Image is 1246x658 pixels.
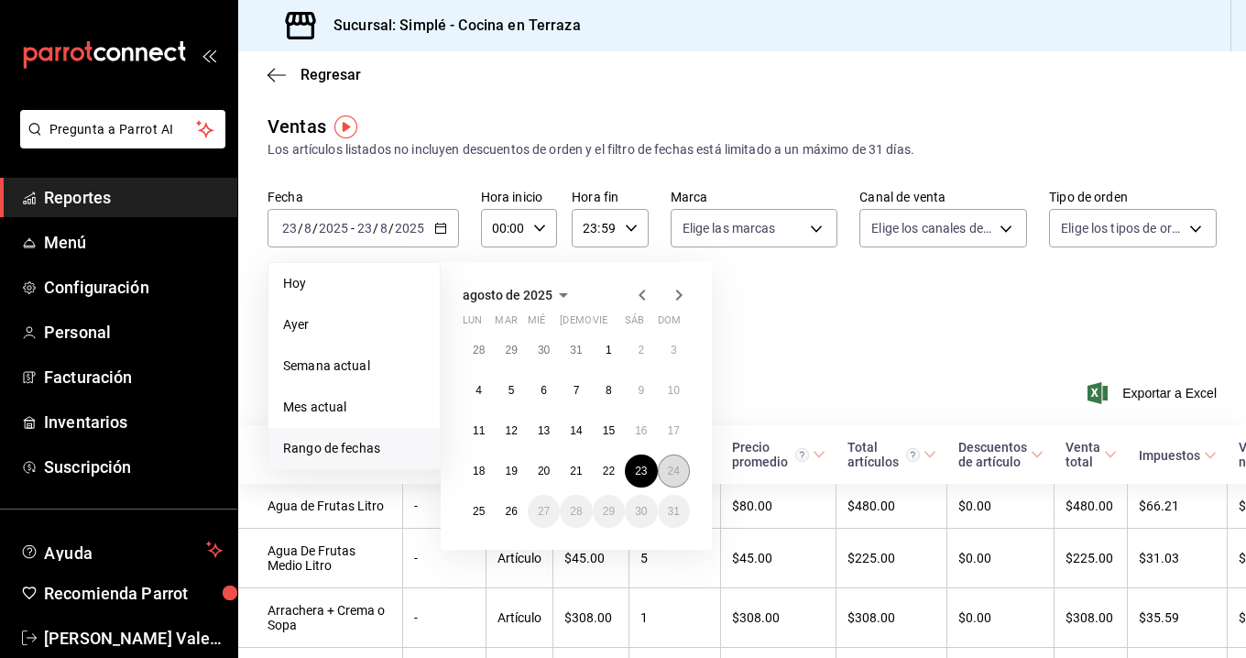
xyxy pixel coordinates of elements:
[635,505,647,518] abbr: 30 de agosto de 2025
[473,505,485,518] abbr: 25 de agosto de 2025
[44,539,199,561] span: Ayuda
[528,314,545,334] abbr: miércoles
[625,334,657,367] button: 2 de agosto de 2025
[958,440,1044,469] span: Descuentos de artículo
[871,219,993,237] span: Elige los canales de venta
[403,588,486,648] td: -
[635,424,647,437] abbr: 16 de agosto de 2025
[683,219,776,237] span: Elige las marcas
[44,455,223,479] span: Suscripción
[836,529,947,588] td: $225.00
[202,48,216,62] button: open_drawer_menu
[593,414,625,447] button: 15 de agosto de 2025
[268,140,1217,159] div: Los artículos listados no incluyen descuentos de orden y el filtro de fechas está limitado a un m...
[638,384,644,397] abbr: 9 de agosto de 2025
[1055,529,1128,588] td: $225.00
[373,221,378,236] span: /
[658,334,690,367] button: 3 de agosto de 2025
[947,529,1055,588] td: $0.00
[528,334,560,367] button: 30 de julio de 2025
[394,221,425,236] input: ----
[505,424,517,437] abbr: 12 de agosto de 2025
[463,414,495,447] button: 11 de agosto de 2025
[1049,191,1217,203] label: Tipo de orden
[553,529,629,588] td: $45.00
[319,15,581,37] h3: Sucursal: Simplé - Cocina en Terraza
[318,221,349,236] input: ----
[283,356,425,376] span: Semana actual
[668,384,680,397] abbr: 10 de agosto de 2025
[658,495,690,528] button: 31 de agosto de 2025
[312,221,318,236] span: /
[603,465,615,477] abbr: 22 de agosto de 2025
[1061,219,1183,237] span: Elige los tipos de orden
[560,334,592,367] button: 31 de julio de 2025
[495,374,527,407] button: 5 de agosto de 2025
[495,414,527,447] button: 12 de agosto de 2025
[560,495,592,528] button: 28 de agosto de 2025
[732,440,809,469] div: Precio promedio
[625,455,657,488] button: 23 de agosto de 2025
[625,314,644,334] abbr: sábado
[625,374,657,407] button: 9 de agosto de 2025
[334,115,357,138] img: Tooltip marker
[625,495,657,528] button: 30 de agosto de 2025
[603,424,615,437] abbr: 15 de agosto de 2025
[268,113,326,140] div: Ventas
[795,448,809,462] svg: Precio promedio = Total artículos / cantidad
[463,314,482,334] abbr: lunes
[463,284,574,306] button: agosto de 2025
[625,414,657,447] button: 16 de agosto de 2025
[44,581,223,606] span: Recomienda Parrot
[508,384,515,397] abbr: 5 de agosto de 2025
[629,529,721,588] td: 5
[538,465,550,477] abbr: 20 de agosto de 2025
[1091,382,1217,404] span: Exportar a Excel
[528,455,560,488] button: 20 de agosto de 2025
[283,274,425,293] span: Hoy
[958,440,1027,469] div: Descuentos de artículo
[553,588,629,648] td: $308.00
[44,365,223,389] span: Facturación
[847,440,920,469] div: Total artículos
[281,221,298,236] input: --
[283,398,425,417] span: Mes actual
[668,505,680,518] abbr: 31 de agosto de 2025
[593,334,625,367] button: 1 de agosto de 2025
[463,374,495,407] button: 4 de agosto de 2025
[495,314,517,334] abbr: martes
[44,230,223,255] span: Menú
[1055,588,1128,648] td: $308.00
[475,384,482,397] abbr: 4 de agosto de 2025
[560,314,668,334] abbr: jueves
[593,314,607,334] abbr: viernes
[906,448,920,462] svg: El total artículos considera cambios de precios en los artículos así como costos adicionales por ...
[283,439,425,458] span: Rango de fechas
[671,191,838,203] label: Marca
[1066,440,1100,469] div: Venta total
[238,588,403,648] td: Arrachera + Crema o Sopa
[298,221,303,236] span: /
[658,374,690,407] button: 10 de agosto de 2025
[658,314,681,334] abbr: domingo
[721,588,836,648] td: $308.00
[606,384,612,397] abbr: 8 de agosto de 2025
[20,110,225,148] button: Pregunta a Parrot AI
[473,465,485,477] abbr: 18 de agosto de 2025
[606,344,612,356] abbr: 1 de agosto de 2025
[238,484,403,529] td: Agua de Frutas Litro
[486,588,553,648] td: Artículo
[947,588,1055,648] td: $0.00
[638,344,644,356] abbr: 2 de agosto de 2025
[1128,484,1228,529] td: $66.21
[403,484,486,529] td: -
[473,424,485,437] abbr: 11 de agosto de 2025
[13,133,225,152] a: Pregunta a Parrot AI
[463,455,495,488] button: 18 de agosto de 2025
[495,455,527,488] button: 19 de agosto de 2025
[538,505,550,518] abbr: 27 de agosto de 2025
[668,424,680,437] abbr: 17 de agosto de 2025
[505,344,517,356] abbr: 29 de julio de 2025
[44,320,223,345] span: Personal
